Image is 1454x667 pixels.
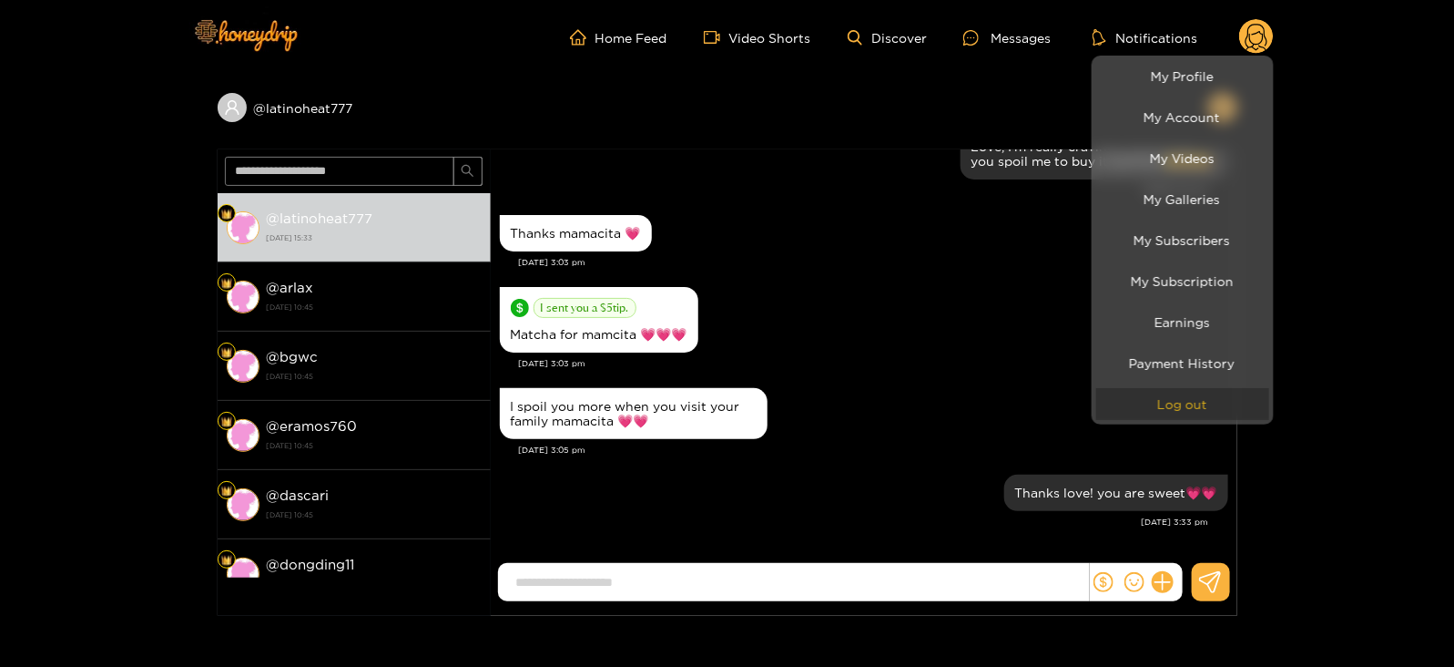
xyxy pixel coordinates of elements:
[1096,60,1269,92] a: My Profile
[1096,347,1269,379] a: Payment History
[1096,142,1269,174] a: My Videos
[1096,388,1269,420] button: Log out
[1096,265,1269,297] a: My Subscription
[1096,224,1269,256] a: My Subscribers
[1096,183,1269,215] a: My Galleries
[1096,101,1269,133] a: My Account
[1096,306,1269,338] a: Earnings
